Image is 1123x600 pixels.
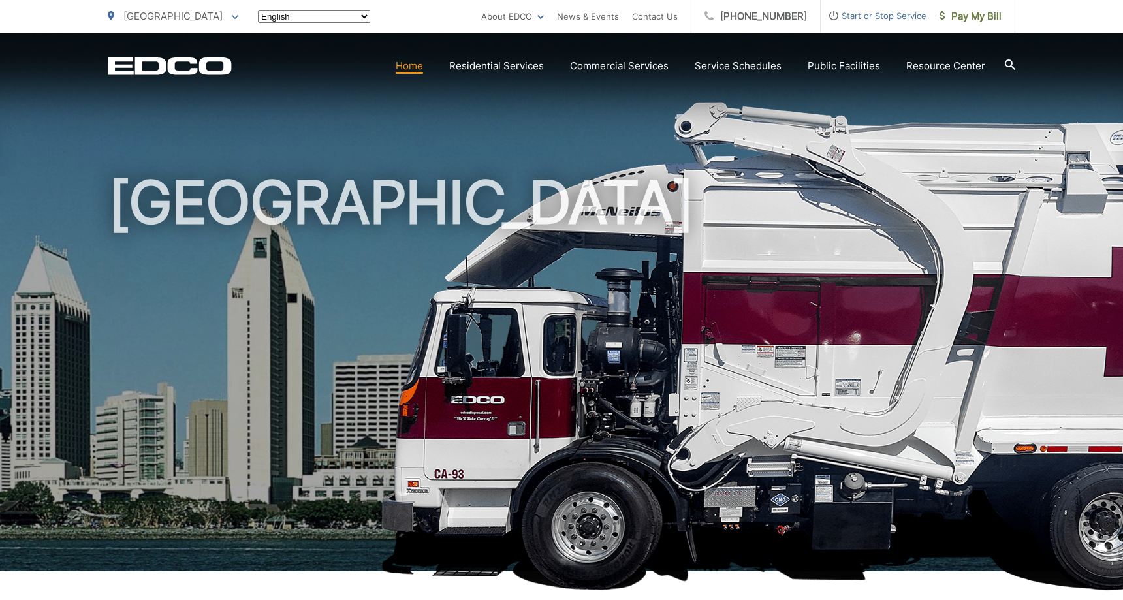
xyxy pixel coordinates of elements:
[808,58,880,74] a: Public Facilities
[940,8,1002,24] span: Pay My Bill
[570,58,669,74] a: Commercial Services
[108,170,1015,583] h1: [GEOGRAPHIC_DATA]
[906,58,985,74] a: Resource Center
[632,8,678,24] a: Contact Us
[258,10,370,23] select: Select a language
[557,8,619,24] a: News & Events
[449,58,544,74] a: Residential Services
[695,58,782,74] a: Service Schedules
[481,8,544,24] a: About EDCO
[123,10,223,22] span: [GEOGRAPHIC_DATA]
[396,58,423,74] a: Home
[108,57,232,75] a: EDCD logo. Return to the homepage.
